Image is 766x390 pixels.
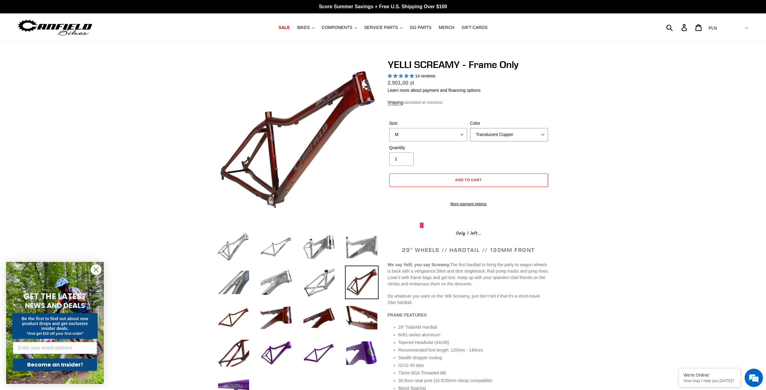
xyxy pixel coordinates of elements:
[22,316,89,331] span: Be the first to find out about new product drops and get exclusive insider deals.
[398,348,483,352] span: Recommended fork length: 120mm - 140mm
[459,23,491,32] a: GIFT CARDS
[345,301,379,335] img: Load image into Gallery viewer, YELLI SCREAMY - Frame Only
[345,336,379,370] img: Load image into Gallery viewer, YELLI SCREAMY - Frame Only
[402,246,535,253] span: 29" WHEELS // HARDTAIL // 130MM FRONT
[398,370,446,375] span: 73mm BSA Threaded BB
[27,331,83,336] span: *And get $10 off your first order*
[470,120,548,127] label: Color
[217,266,250,299] img: Load image into Gallery viewer, YELLI SCREAMY - Frame Only
[436,23,457,32] a: MERCH
[389,120,467,127] label: Size
[670,21,685,34] input: Search
[260,336,293,370] img: Load image into Gallery viewer, YELLI SCREAMY - Frame Only
[364,25,398,30] span: SERVICE PARTS
[388,262,547,274] span: The first hardtail to bring the party to wagon wheels is back with a vengeance.
[302,336,336,370] img: Load image into Gallery viewer, YELLI SCREAMY - Frame Only
[388,88,481,93] a: Learn more about payment and financing options
[260,230,293,264] img: Load image into Gallery viewer, YELLI SCREAMY - Frame Only
[13,359,97,371] button: Become an Insider!
[398,325,437,330] span: 29” Trail/AM Hardtail
[294,23,317,32] button: BIKES
[17,18,93,37] img: Canfield Bikes
[462,25,488,30] span: GIFT CARDS
[389,174,548,187] button: Add to cart
[398,332,441,337] span: 6061-series aluminum
[217,230,250,264] img: Load image into Gallery viewer, YELLI SCREAMY - Frame Only
[260,266,293,299] img: Load image into Gallery viewer, YELLI SCREAMY - Frame Only
[345,266,379,299] img: Load image into Gallery viewer, YELLI SCREAMY - Frame Only
[278,25,290,30] span: SALE
[684,373,735,377] div: We're Online!
[260,301,293,335] img: Load image into Gallery viewer, YELLI SCREAMY - Frame Only
[217,301,250,335] img: Load image into Gallery viewer, YELLI SCREAMY - Frame Only
[275,23,293,32] a: SALE
[361,23,405,32] button: SERVICE PARTS
[319,23,360,32] button: COMPONENTS
[388,73,415,78] span: 5.00 stars
[388,262,450,267] b: We say Yelli, you say Screamy.
[407,23,434,32] a: GG PARTS
[388,100,403,105] a: Shipping
[415,73,435,78] span: 14 reviews
[25,301,85,310] span: NEWS AND DEALS
[398,378,492,383] span: 30.9mm seat post (34.9/35mm clamp compatible)
[302,301,336,335] img: Load image into Gallery viewer, YELLI SCREAMY - Frame Only
[389,145,467,151] label: Quantity
[420,228,517,238] div: Only left...
[410,25,431,30] span: GG PARTS
[91,264,101,275] button: Close dialog
[388,294,540,305] span: Do whatever you want on the Yelli Screamy, just don’t tell it that it’s a short-travel 29er hardt...
[302,230,336,264] img: Load image into Gallery viewer, YELLI SCREAMY - Frame Only
[455,177,482,182] span: Add to cart
[388,99,550,106] div: calculated at checkout.
[24,291,86,302] span: GET THE LATEST
[398,355,442,360] span: Stealth dropper routing
[388,313,427,317] b: FRAME FEATURES
[684,378,735,383] p: How may I help you today?
[345,230,379,264] img: Load image into Gallery viewer, YELLI SCREAMY - Frame Only
[13,342,97,354] input: Enter your email address
[398,340,449,345] span: Tapered Headtube (44x56)
[388,262,550,287] p: Slice and dice singletrack. Rail pump tracks and jump lines. Load it with frame bags and get lost...
[389,201,548,207] a: More payment options
[398,363,424,368] span: ISCG 05 tabs
[322,25,352,30] span: COMPONENTS
[297,25,310,30] span: BIKES
[439,25,454,30] span: MERCH
[217,336,250,370] img: Load image into Gallery viewer, YELLI SCREAMY - Frame Only
[388,59,550,70] h1: YELLI SCREAMY - Frame Only
[465,230,470,237] span: 1
[302,266,336,299] img: Load image into Gallery viewer, YELLI SCREAMY - Frame Only
[388,80,414,86] span: 2.901,00 zł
